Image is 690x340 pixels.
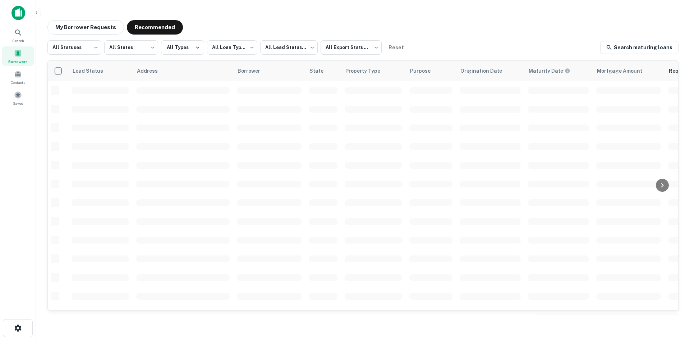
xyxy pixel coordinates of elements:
[2,26,34,45] a: Search
[2,88,34,108] a: Saved
[207,38,257,57] div: All Loan Types
[529,67,580,75] span: Maturity dates displayed may be estimated. Please contact the lender for the most accurate maturi...
[161,40,204,55] button: All Types
[406,61,456,81] th: Purpose
[529,67,570,75] div: Maturity dates displayed may be estimated. Please contact the lender for the most accurate maturi...
[524,61,593,81] th: Maturity dates displayed may be estimated. Please contact the lender for the most accurate maturi...
[133,61,233,81] th: Address
[345,67,390,75] span: Property Type
[260,38,318,57] div: All Lead Statuses
[11,6,25,20] img: capitalize-icon.png
[600,41,678,54] a: Search maturing loans
[13,100,23,106] span: Saved
[309,67,333,75] span: State
[47,38,101,57] div: All Statuses
[321,38,382,57] div: All Export Statuses
[47,20,124,35] button: My Borrower Requests
[238,67,270,75] span: Borrower
[385,40,408,55] button: Reset
[460,67,511,75] span: Origination Date
[72,67,112,75] span: Lead Status
[2,67,34,87] a: Contacts
[597,67,652,75] span: Mortgage Amount
[529,67,563,75] h6: Maturity Date
[127,20,183,35] button: Recommended
[593,61,664,81] th: Mortgage Amount
[137,67,167,75] span: Address
[456,61,524,81] th: Origination Date
[12,38,24,44] span: Search
[410,67,440,75] span: Purpose
[8,59,28,64] span: Borrowers
[104,38,158,57] div: All States
[233,61,305,81] th: Borrower
[654,282,690,317] iframe: Chat Widget
[2,46,34,66] a: Borrowers
[341,61,406,81] th: Property Type
[11,80,25,85] span: Contacts
[68,61,133,81] th: Lead Status
[305,61,341,81] th: State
